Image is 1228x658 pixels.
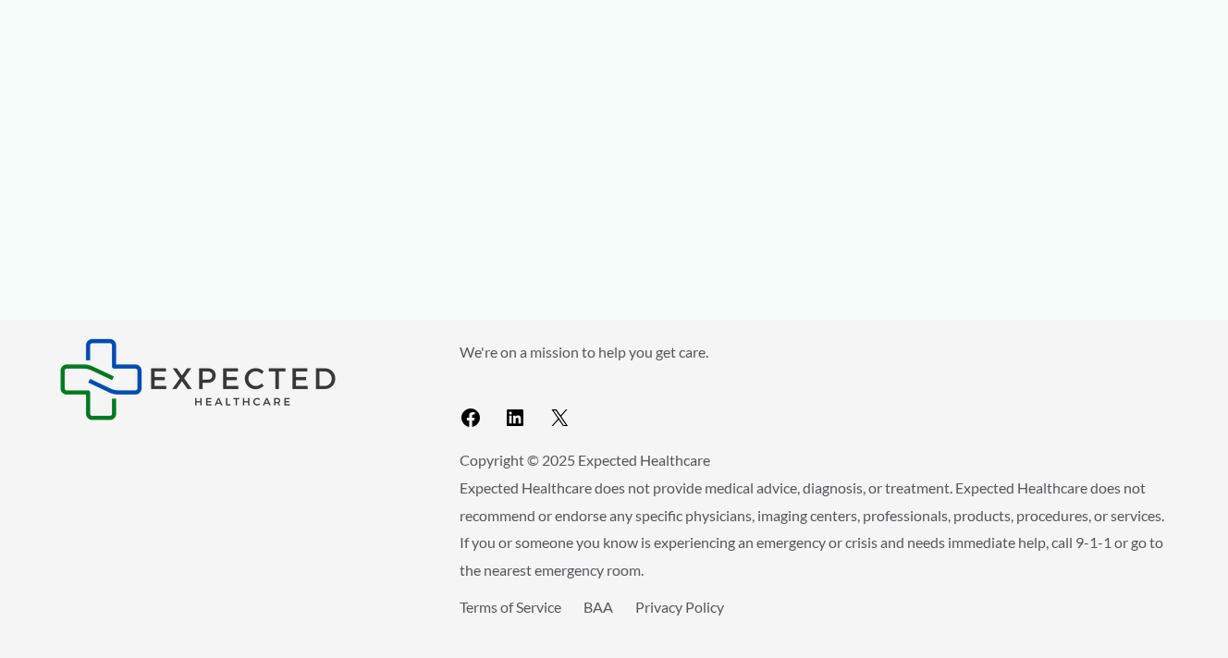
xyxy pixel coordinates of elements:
p: We're on a mission to help you get care. [460,338,1169,366]
aside: Footer Widget 2 [460,338,1169,437]
a: Privacy Policy [635,598,724,615]
span: Copyright © 2025 Expected Healthcare [460,451,710,469]
img: Expected Healthcare Logo - side, dark font, small [59,338,337,420]
a: Terms of Service [460,598,561,615]
a: BAA [583,598,613,615]
span: Expected Healthcare does not provide medical advice, diagnosis, or treatment. Expected Healthcare... [460,479,1164,579]
aside: Footer Widget 1 [59,338,413,420]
